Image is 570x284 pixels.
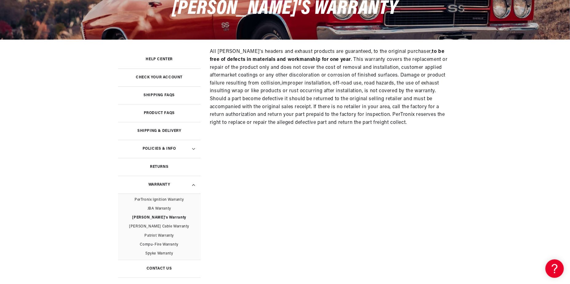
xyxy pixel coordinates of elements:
[118,86,201,104] a: Shipping FAQs
[118,50,201,68] a: Help Center
[118,104,201,122] a: Product FAQs
[118,249,201,258] a: Spyke Warranty
[146,58,173,61] h3: Help Center
[118,260,201,278] a: Contact Us
[118,194,201,260] div: Warranty
[210,49,445,62] strong: to be free of defects in materials and workmanship for one year
[118,222,201,231] a: [PERSON_NAME] Cable Warranty
[118,213,201,222] a: [PERSON_NAME]'s Warranty
[144,112,175,115] h3: Product FAQs
[118,140,201,158] summary: Policies & Info
[136,76,183,79] h3: Check your account
[118,69,201,86] a: Check your account
[118,195,201,204] a: PerTronix Ignition Warranty
[150,165,168,168] h3: Returns
[118,240,201,249] a: Compu-Fire Warranty
[118,204,201,213] a: JBA Warranty
[118,158,201,176] a: Returns
[210,49,448,125] span: All [PERSON_NAME]'s headers and exhaust products are guaranteed, to the original purchaser, . Thi...
[147,267,172,270] h3: Contact Us
[137,129,181,132] h3: Shipping & Delivery
[118,176,201,194] summary: Warranty
[118,231,201,240] a: Patriot Warranty
[148,183,170,186] h3: Warranty
[143,94,175,97] h3: Shipping FAQs
[118,122,201,140] a: Shipping & Delivery
[143,147,176,150] h3: Policies & Info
